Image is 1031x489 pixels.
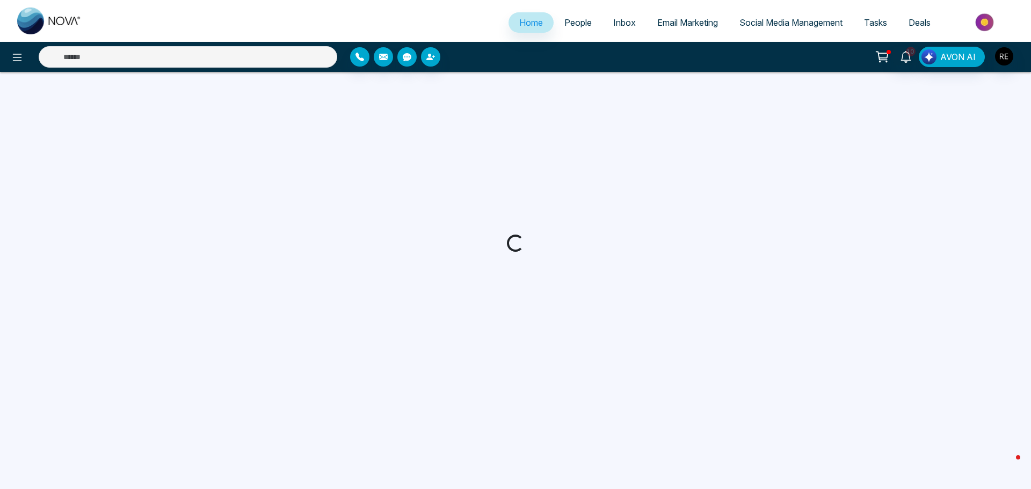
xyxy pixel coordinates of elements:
a: Social Media Management [729,12,853,33]
a: Tasks [853,12,898,33]
a: Inbox [602,12,647,33]
span: Email Marketing [657,17,718,28]
a: Home [509,12,554,33]
img: User Avatar [995,47,1013,65]
span: Social Media Management [739,17,843,28]
iframe: Intercom live chat [994,452,1020,478]
span: People [564,17,592,28]
img: Lead Flow [921,49,936,64]
a: People [554,12,602,33]
a: Email Marketing [647,12,729,33]
span: Tasks [864,17,887,28]
span: Inbox [613,17,636,28]
a: 10 [893,47,919,65]
a: Deals [898,12,941,33]
span: AVON AI [940,50,976,63]
img: Market-place.gif [947,10,1025,34]
span: Deals [909,17,931,28]
span: 10 [906,47,916,56]
button: AVON AI [919,47,985,67]
span: Home [519,17,543,28]
img: Nova CRM Logo [17,8,82,34]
